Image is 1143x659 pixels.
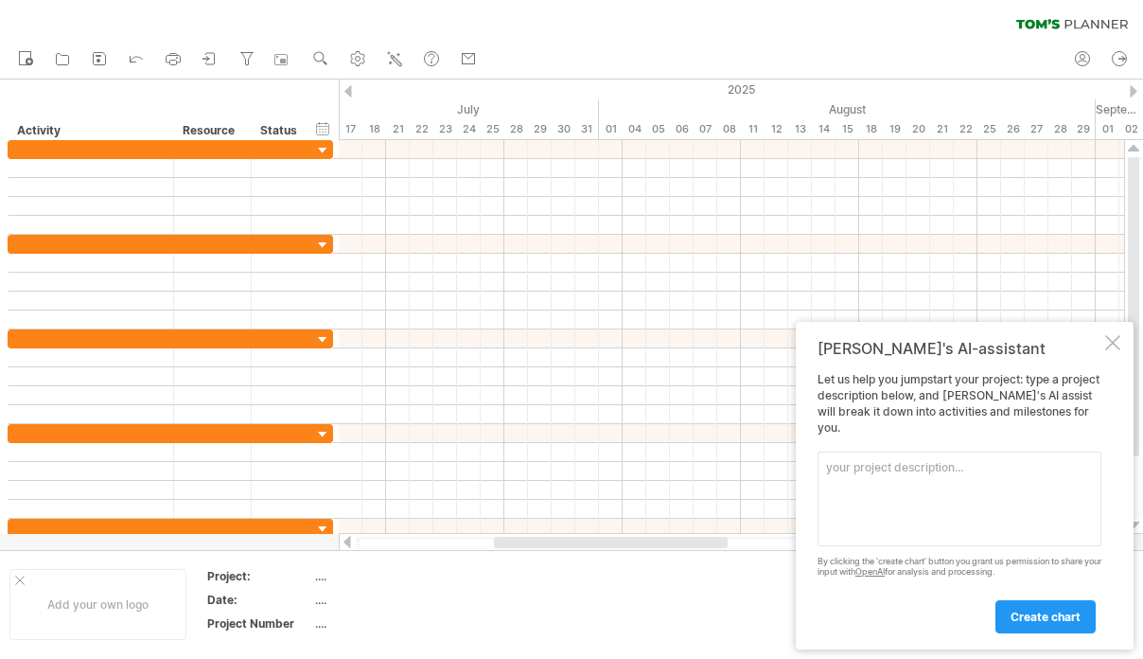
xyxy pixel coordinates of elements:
[717,119,741,139] div: Friday, 8 August 2025
[954,119,977,139] div: Friday, 22 August 2025
[646,119,670,139] div: Tuesday, 5 August 2025
[1011,610,1081,624] span: create chart
[410,119,433,139] div: Tuesday, 22 July 2025
[575,119,599,139] div: Thursday, 31 July 2025
[995,600,1096,633] a: create chart
[433,119,457,139] div: Wednesday, 23 July 2025
[765,119,788,139] div: Tuesday, 12 August 2025
[883,119,906,139] div: Tuesday, 19 August 2025
[552,119,575,139] div: Wednesday, 30 July 2025
[457,119,481,139] div: Thursday, 24 July 2025
[207,592,311,608] div: Date:
[812,119,835,139] div: Thursday, 14 August 2025
[1119,119,1143,139] div: Tuesday, 2 September 2025
[818,339,1101,358] div: [PERSON_NAME]'s AI-assistant
[315,568,474,584] div: ....
[741,119,765,139] div: Monday, 11 August 2025
[855,566,885,577] a: OpenAI
[1048,119,1072,139] div: Thursday, 28 August 2025
[977,119,1001,139] div: Monday, 25 August 2025
[207,615,311,632] div: Project Number
[17,121,163,140] div: Activity
[315,592,474,608] div: ....
[260,121,302,140] div: Status
[818,372,1101,632] div: Let us help you jumpstart your project: type a project description below, and [PERSON_NAME]'s AI ...
[694,119,717,139] div: Thursday, 7 August 2025
[906,119,930,139] div: Wednesday, 20 August 2025
[339,119,362,139] div: Thursday, 17 July 2025
[818,557,1101,578] div: By clicking the 'create chart' button you grant us permission to share your input with for analys...
[386,119,410,139] div: Monday, 21 July 2025
[528,119,552,139] div: Tuesday, 29 July 2025
[1025,119,1048,139] div: Wednesday, 27 August 2025
[1096,119,1119,139] div: Monday, 1 September 2025
[788,119,812,139] div: Wednesday, 13 August 2025
[207,568,311,584] div: Project:
[481,119,504,139] div: Friday, 25 July 2025
[315,615,474,632] div: ....
[9,569,186,640] div: Add your own logo
[183,121,240,140] div: Resource
[362,119,386,139] div: Friday, 18 July 2025
[930,119,954,139] div: Thursday, 21 August 2025
[504,119,528,139] div: Monday, 28 July 2025
[599,99,1096,119] div: August 2025
[670,119,694,139] div: Wednesday, 6 August 2025
[835,119,859,139] div: Friday, 15 August 2025
[1001,119,1025,139] div: Tuesday, 26 August 2025
[599,119,623,139] div: Friday, 1 August 2025
[859,119,883,139] div: Monday, 18 August 2025
[1072,119,1096,139] div: Friday, 29 August 2025
[623,119,646,139] div: Monday, 4 August 2025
